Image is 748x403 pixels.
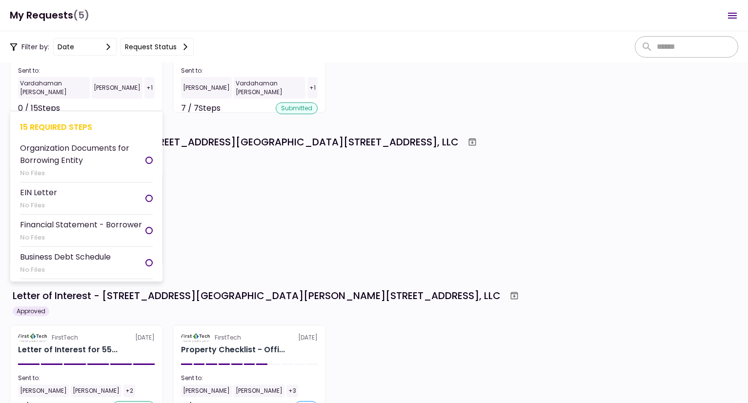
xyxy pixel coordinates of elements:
div: +1 [144,77,155,99]
div: Sent to: [18,66,155,75]
button: Archive workflow [505,287,523,304]
div: Vardahaman [PERSON_NAME] [18,77,90,99]
div: No Files [20,233,142,242]
div: Vardahaman [PERSON_NAME] [234,77,305,99]
button: Open menu [721,4,744,27]
img: Partner logo [181,333,211,342]
div: date [58,41,74,52]
div: [PERSON_NAME] [234,384,284,397]
div: submitted [276,102,318,114]
div: [DATE] [181,333,318,342]
div: Organization Documents for Borrowing Entity [20,142,145,166]
img: Partner logo [18,333,48,342]
div: [PERSON_NAME] [181,384,232,397]
div: FTFCU Commercial Loan - [STREET_ADDRESS][GEOGRAPHIC_DATA][STREET_ADDRESS], LLC [13,135,459,149]
div: Not started [111,102,155,114]
div: [DATE] [18,333,155,342]
div: Filter by: [10,38,194,56]
div: FirstTech [52,333,78,342]
div: [PERSON_NAME] [92,77,142,99]
div: 0 / 15 Steps [18,102,60,114]
div: EIN Letter [20,186,57,199]
div: [PERSON_NAME] [18,384,69,397]
div: [PERSON_NAME] [181,77,232,99]
div: No Files [20,168,145,178]
span: (5) [73,5,89,25]
div: Approved [13,306,49,316]
div: No Files [20,265,111,275]
div: +2 [123,384,135,397]
div: Letter of Interest for 5515 BRITTMOORE ROAD, LLC 3711 Chester Avenue Cleveland [18,344,118,356]
div: 7 / 7 Steps [181,102,221,114]
div: Property Checklist - Office Retail for 5515 BRITTMOORE ROAD, LLC 3711 Chester Avenue [181,344,285,356]
div: +1 [307,77,318,99]
div: No Files [20,201,57,210]
div: +3 [286,384,298,397]
div: Financial Statement - Borrower [20,219,142,231]
button: date [53,38,117,56]
button: Archive workflow [464,133,481,151]
h1: My Requests [10,5,89,25]
div: Letter of Interest - [STREET_ADDRESS][GEOGRAPHIC_DATA][PERSON_NAME][STREET_ADDRESS], LLC [13,288,501,303]
div: FirstTech [215,333,241,342]
div: Sent to: [181,66,318,75]
div: Sent to: [181,374,318,383]
div: 15 required steps [20,121,153,133]
div: Business Debt Schedule [20,251,111,263]
div: Sent to: [18,374,155,383]
button: Request status [121,38,194,56]
div: [PERSON_NAME] [71,384,121,397]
